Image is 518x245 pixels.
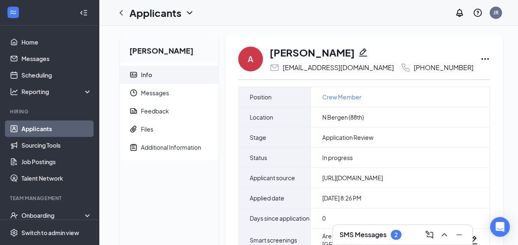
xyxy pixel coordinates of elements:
svg: NoteActive [129,143,138,151]
button: ComposeMessage [423,228,436,241]
div: A [248,53,253,65]
a: ClockMessages [120,84,218,102]
div: Team Management [10,195,90,202]
svg: ChevronUp [439,230,449,240]
div: Files [141,125,153,133]
svg: Collapse [80,9,88,17]
a: Applicants [21,120,92,137]
svg: Minimize [454,230,464,240]
h3: SMS Messages [340,230,387,239]
div: [PHONE_NUMBER] [414,64,473,72]
svg: Phone [401,63,410,73]
svg: Pencil [358,47,368,57]
span: [DATE] 8:26 PM [322,194,361,202]
span: Messages [141,84,212,102]
span: Stage [250,132,266,142]
div: Additional Information [141,143,201,151]
span: Smart screenings [250,235,297,245]
button: ChevronUp [438,228,451,241]
svg: ChevronLeft [116,8,126,18]
div: [EMAIL_ADDRESS][DOMAIN_NAME] [283,64,394,72]
svg: WorkstreamLogo [9,8,17,16]
span: In progress [322,153,353,162]
h2: [PERSON_NAME] [120,35,218,62]
div: Onboarding [21,211,85,219]
svg: UserCheck [10,211,18,219]
svg: Ellipses [480,54,490,64]
div: Open Intercom Messenger [490,217,510,237]
div: Hiring [10,108,90,115]
a: PaperclipFiles [120,120,218,138]
svg: Settings [10,229,18,237]
svg: Notifications [455,8,464,18]
svg: ChevronDown [185,8,195,18]
svg: Report [129,107,138,115]
svg: Pencil [468,235,478,245]
svg: Paperclip [129,125,138,133]
div: 2 [394,231,398,238]
div: Feedback [141,107,169,115]
a: ReportFeedback [120,102,218,120]
a: Home [21,34,92,50]
a: ContactCardInfo [120,66,218,84]
svg: ContactCard [129,71,138,79]
a: Job Postings [21,153,92,170]
span: Applied date [250,193,284,203]
span: Days since application [250,213,309,223]
span: Application Review [322,133,373,141]
a: Crew Member [322,92,361,101]
span: Applicant source [250,173,295,183]
svg: QuestionInfo [473,8,483,18]
a: Talent Network [21,170,92,186]
svg: Clock [129,89,138,97]
span: Status [250,153,267,163]
div: JR [493,9,499,16]
a: Scheduling [21,67,92,83]
span: 0 [322,214,326,222]
div: Switch to admin view [21,229,79,237]
button: Minimize [452,228,466,241]
a: Sourcing Tools [21,137,92,153]
span: Location [250,112,273,122]
span: N Bergen (88th) [322,113,364,121]
div: Info [141,71,152,79]
svg: ComposeMessage [424,230,434,240]
h1: [PERSON_NAME] [270,45,355,59]
span: Position [250,92,272,102]
h1: Applicants [129,6,181,20]
span: [URL][DOMAIN_NAME] [322,174,383,182]
a: NoteActiveAdditional Information [120,138,218,156]
a: Messages [21,50,92,67]
svg: Email [270,63,279,73]
div: Reporting [21,87,92,96]
svg: Analysis [10,87,18,96]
